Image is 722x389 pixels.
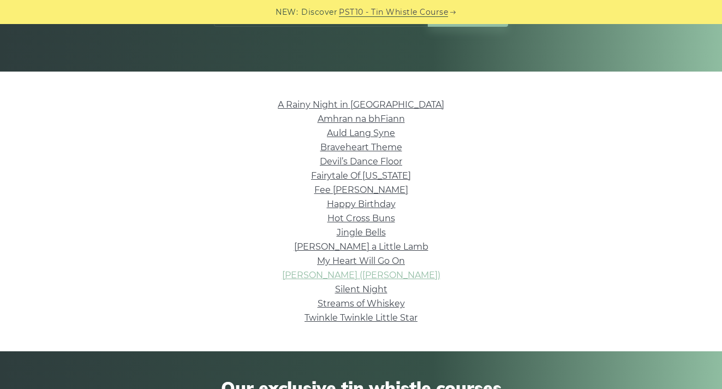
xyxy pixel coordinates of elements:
[294,241,428,252] a: [PERSON_NAME] a Little Lamb
[276,6,298,19] span: NEW:
[327,128,395,138] a: Auld Lang Syne
[327,213,395,223] a: Hot Cross Buns
[327,199,396,209] a: Happy Birthday
[318,114,405,124] a: Amhran na bhFiann
[320,142,402,152] a: Braveheart Theme
[278,99,444,110] a: A Rainy Night in [GEOGRAPHIC_DATA]
[320,156,402,167] a: Devil’s Dance Floor
[339,6,448,19] a: PST10 - Tin Whistle Course
[311,170,411,181] a: Fairytale Of [US_STATE]
[335,284,387,294] a: Silent Night
[317,256,405,266] a: My Heart Will Go On
[314,185,408,195] a: Fee [PERSON_NAME]
[318,298,405,309] a: Streams of Whiskey
[301,6,337,19] span: Discover
[305,313,417,323] a: Twinkle Twinkle Little Star
[282,270,440,280] a: [PERSON_NAME] ([PERSON_NAME])
[337,227,386,238] a: Jingle Bells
